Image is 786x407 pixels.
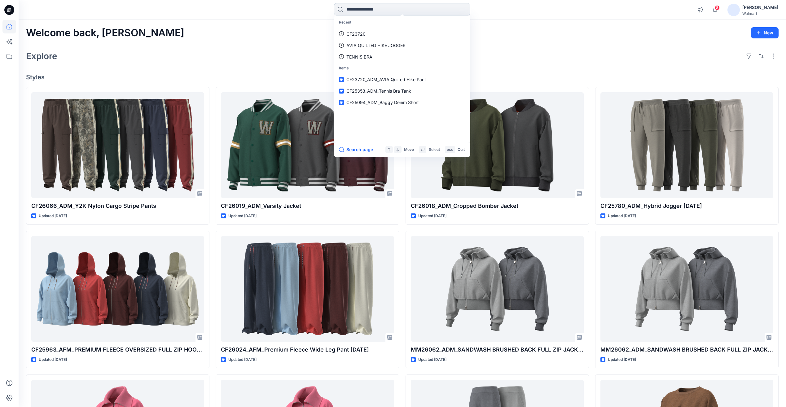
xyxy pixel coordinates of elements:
p: MM26062_ADM_SANDWASH BRUSHED BACK FULL ZIP JACKET OPT-2 [411,345,584,354]
p: CF26018_ADM_Cropped Bomber Jacket [411,202,584,210]
h2: Explore [26,51,57,61]
a: CF23720_ADM_AVIA Quilted Hike Pant [335,74,469,85]
p: CF23720 [346,31,366,37]
span: CF23720_ADM_AVIA Quilted Hike Pant [346,77,426,82]
a: CF25780_ADM_Hybrid Jogger 24JUL25 [600,92,773,198]
img: avatar [727,4,740,16]
a: CF23720 [335,28,469,40]
span: 8 [715,5,720,10]
p: Move [404,147,414,153]
p: Select [429,147,440,153]
h2: Welcome back, [PERSON_NAME] [26,27,184,39]
p: Updated [DATE] [418,213,446,219]
p: Updated [DATE] [418,357,446,363]
p: AVIA QUILTED HIKE JOGGER [346,42,406,49]
p: Updated [DATE] [228,213,257,219]
p: CF25780_ADM_Hybrid Jogger [DATE] [600,202,773,210]
p: Recent [335,17,469,28]
a: CF25963_AFM_PREMIUM FLEECE OVERSIZED FULL ZIP HOODIE [31,236,204,342]
p: TENNIS BRA [346,54,372,60]
span: CF25353_ADM_Tennis Bra Tank [346,88,411,94]
div: [PERSON_NAME] [742,4,778,11]
a: MM26062_ADM_SANDWASH BRUSHED BACK FULL ZIP JACKET OPT-2 [411,236,584,342]
a: MM26062_ADM_SANDWASH BRUSHED BACK FULL ZIP JACKET OPT-1 [600,236,773,342]
div: Walmart [742,11,778,16]
a: AVIA QUILTED HIKE JOGGER [335,40,469,51]
p: Updated [DATE] [608,213,636,219]
a: CF25353_ADM_Tennis Bra Tank [335,85,469,97]
p: Updated [DATE] [39,213,67,219]
p: CF26066_ADM_Y2K Nylon Cargo Stripe Pants [31,202,204,210]
a: CF26018_ADM_Cropped Bomber Jacket [411,92,584,198]
a: CF25094_ADM_Baggy Denim Short [335,97,469,108]
p: CF25963_AFM_PREMIUM FLEECE OVERSIZED FULL ZIP HOODIE [31,345,204,354]
p: Updated [DATE] [228,357,257,363]
p: esc [447,147,453,153]
p: Quit [458,147,465,153]
h4: Styles [26,73,779,81]
span: CF25094_ADM_Baggy Denim Short [346,100,419,105]
p: Updated [DATE] [608,357,636,363]
button: Search page [339,146,373,153]
a: TENNIS BRA [335,51,469,63]
button: New [751,27,779,38]
a: CF26066_ADM_Y2K Nylon Cargo Stripe Pants [31,92,204,198]
p: Items [335,63,469,74]
p: CF26024_AFM_Premium Fleece Wide Leg Pant [DATE] [221,345,394,354]
p: MM26062_ADM_SANDWASH BRUSHED BACK FULL ZIP JACKET OPT-1 [600,345,773,354]
a: CF26019_ADM_Varsity Jacket [221,92,394,198]
p: Updated [DATE] [39,357,67,363]
p: CF26019_ADM_Varsity Jacket [221,202,394,210]
a: CF26024_AFM_Premium Fleece Wide Leg Pant 02SEP25 [221,236,394,342]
